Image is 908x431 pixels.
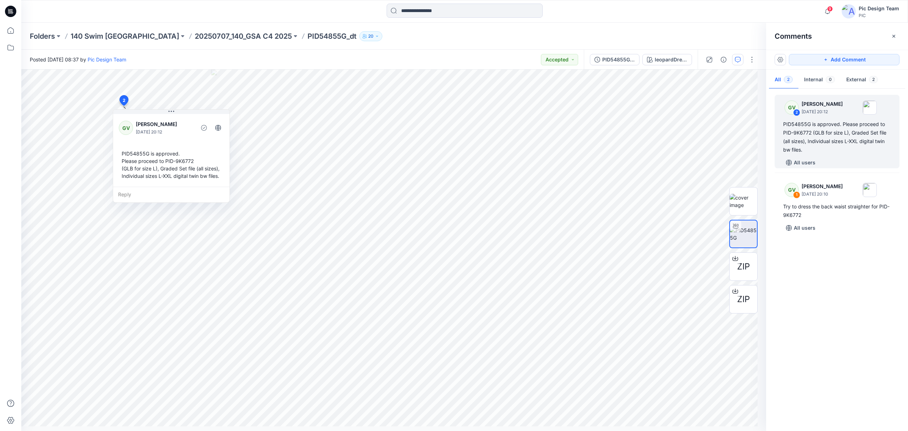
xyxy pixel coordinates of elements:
[119,147,224,182] div: PID54855G is approved. Please proceed to PID-9K6772 (GLB for size L), Graded Set file (all sizes)...
[113,187,229,202] div: Reply
[195,31,292,41] a: 20250707_140_GSA C4 2025
[859,4,899,13] div: Pic Design Team
[783,157,818,168] button: All users
[802,182,843,191] p: [PERSON_NAME]
[784,76,793,83] span: 2
[71,31,179,41] a: 140 Swim [GEOGRAPHIC_DATA]
[785,183,799,197] div: GV
[802,108,843,115] p: [DATE] 20:12
[794,224,815,232] p: All users
[718,54,729,65] button: Details
[730,227,757,241] img: PID54855G
[775,32,812,40] h2: Comments
[655,56,687,64] div: leopardDreams
[802,100,843,108] p: [PERSON_NAME]
[30,56,126,63] span: Posted [DATE] 08:37 by
[123,97,126,104] span: 2
[359,31,382,41] button: 20
[642,54,692,65] button: leopardDreams
[789,54,899,65] button: Add Comment
[783,120,891,154] div: PID54855G is approved. Please proceed to PID-9K6772 (GLB for size L), Graded Set file (all sizes)...
[88,56,126,62] a: Pic Design Team
[737,260,750,273] span: ZIP
[590,54,640,65] button: PID54855G_gsa_V4
[308,31,356,41] p: PID54855G_dt
[841,71,884,89] button: External
[798,71,841,89] button: Internal
[869,76,878,83] span: 2
[826,76,835,83] span: 0
[859,13,899,18] div: PIC
[737,293,750,306] span: ZIP
[602,56,635,64] div: PID54855G_gsa_V4
[769,71,798,89] button: All
[119,121,133,135] div: GV
[783,222,818,234] button: All users
[136,129,194,136] p: [DATE] 20:12
[368,32,373,40] p: 20
[802,191,843,198] p: [DATE] 20:10
[793,191,800,198] div: 1
[136,120,194,129] p: [PERSON_NAME]
[785,100,799,115] div: GV
[730,194,757,209] img: cover image
[30,31,55,41] a: Folders
[842,4,856,18] img: avatar
[794,158,815,167] p: All users
[783,202,891,219] div: Try to dress the back waist straighter for PID-9K6772
[793,109,800,116] div: 2
[827,6,833,12] span: 9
